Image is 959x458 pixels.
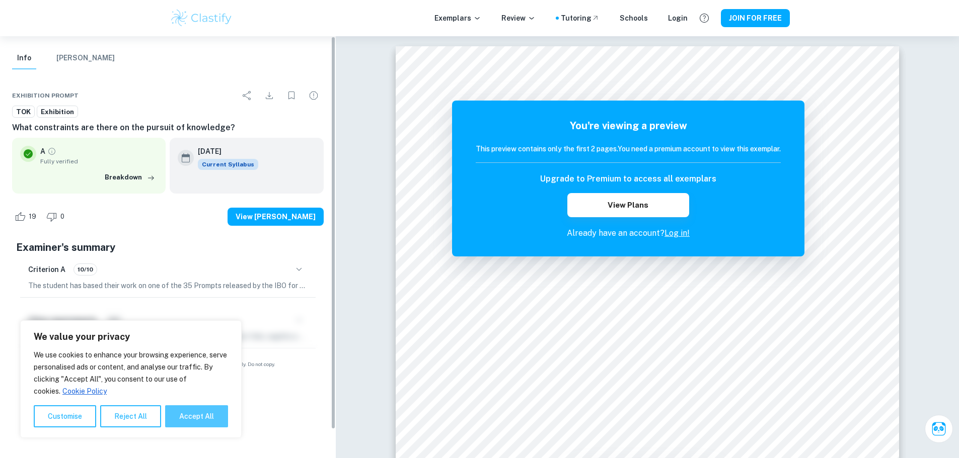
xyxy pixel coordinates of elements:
span: TOK [13,107,34,117]
a: Tutoring [561,13,600,24]
div: Bookmark [281,85,302,106]
p: Already have an account? [476,227,781,239]
span: 0 [55,212,70,222]
a: Grade fully verified [47,147,56,156]
div: Report issue [304,85,324,106]
span: Fully verified [40,157,158,166]
button: Customise [34,405,96,427]
h6: Upgrade to Premium to access all exemplars [540,173,716,185]
button: View Plans [567,193,689,217]
div: Download [259,85,279,106]
button: Ask Clai [925,415,953,443]
h6: This preview contains only the first 2 pages. You need a premium account to view this exemplar. [476,143,781,154]
span: Exhibition [37,107,78,117]
button: Help and Feedback [696,10,713,27]
img: Clastify logo [170,8,234,28]
a: Exhibition [37,106,78,118]
div: This exemplar is based on the current syllabus. Feel free to refer to it for inspiration/ideas wh... [198,159,258,170]
div: Share [237,85,257,106]
p: We value your privacy [34,331,228,343]
button: JOIN FOR FREE [721,9,790,27]
button: Accept All [165,405,228,427]
h6: Criterion A [28,264,65,275]
p: The student has based their work on one of the 35 Prompts released by the IBO for the examination... [28,280,308,291]
p: We use cookies to enhance your browsing experience, serve personalised ads or content, and analys... [34,349,228,397]
div: We value your privacy [20,320,242,438]
p: Review [501,13,536,24]
h6: What constraints are there on the pursuit of knowledge? [12,122,324,134]
span: Example of past student work. For reference on structure and expectations only. Do not copy. [12,360,324,368]
button: [PERSON_NAME] [56,47,115,69]
h5: You're viewing a preview [476,118,781,133]
p: Exemplars [434,13,481,24]
a: TOK [12,106,35,118]
h5: Examiner's summary [16,240,320,255]
button: Reject All [100,405,161,427]
button: View [PERSON_NAME] [228,208,324,226]
div: Like [12,209,42,225]
button: Breakdown [102,170,158,185]
h6: [DATE] [198,146,250,157]
a: Login [668,13,688,24]
a: Log in! [665,228,690,238]
span: Current Syllabus [198,159,258,170]
span: 10/10 [74,265,97,274]
div: Dislike [44,209,70,225]
span: Exhibition Prompt [12,91,79,100]
a: Cookie Policy [62,387,107,396]
p: A [40,146,45,157]
button: Info [12,47,36,69]
a: Schools [620,13,648,24]
span: 19 [23,212,42,222]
